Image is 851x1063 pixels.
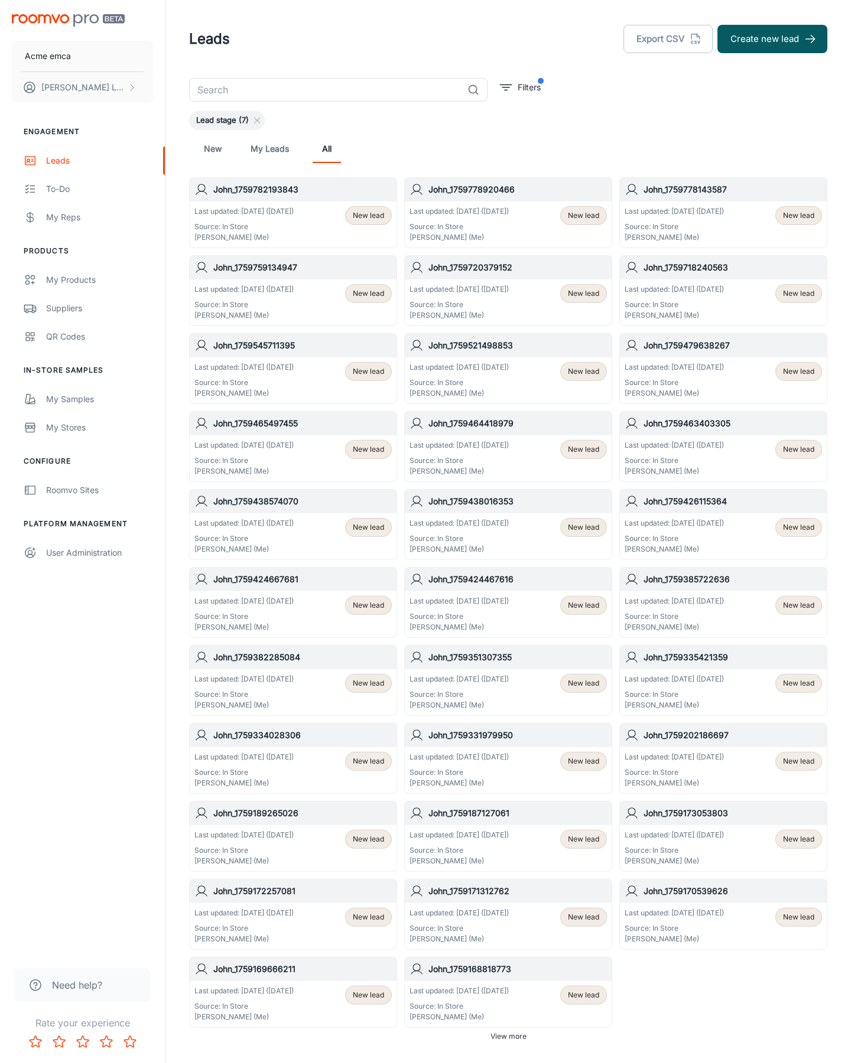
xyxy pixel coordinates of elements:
button: Rate 2 star [47,1030,71,1054]
img: Roomvo PRO Beta [12,14,125,27]
p: Last updated: [DATE] ([DATE]) [194,830,294,840]
a: John_1759759134947Last updated: [DATE] ([DATE])Source: In Store[PERSON_NAME] (Me)New lead [189,255,397,326]
p: [PERSON_NAME] (Me) [410,310,509,321]
p: Last updated: [DATE] ([DATE]) [410,518,509,529]
p: Last updated: [DATE] ([DATE]) [625,206,724,217]
h6: John_1759331979950 [428,729,607,742]
a: All [313,135,341,163]
h6: John_1759463403305 [644,417,822,430]
h6: John_1759169666211 [213,963,392,976]
a: John_1759718240563Last updated: [DATE] ([DATE])Source: In Store[PERSON_NAME] (Me)New lead [619,255,827,326]
a: John_1759331979950Last updated: [DATE] ([DATE])Source: In Store[PERSON_NAME] (Me)New lead [404,723,612,794]
p: Source: In Store [194,689,294,700]
span: New lead [783,366,814,377]
p: Acme emca [25,50,71,63]
p: Last updated: [DATE] ([DATE]) [410,752,509,762]
p: Last updated: [DATE] ([DATE]) [410,830,509,840]
input: Search [189,78,463,102]
span: New lead [568,288,599,299]
p: Last updated: [DATE] ([DATE]) [625,284,724,295]
p: Last updated: [DATE] ([DATE]) [410,674,509,684]
p: Source: In Store [410,533,509,544]
h6: John_1759778920466 [428,183,607,196]
h6: John_1759170539626 [644,885,822,898]
a: John_1759463403305Last updated: [DATE] ([DATE])Source: In Store[PERSON_NAME] (Me)New lead [619,411,827,482]
button: Rate 4 star [95,1030,118,1054]
h6: John_1759465497455 [213,417,392,430]
p: [PERSON_NAME] (Me) [194,856,294,866]
h6: John_1759720379152 [428,261,607,274]
p: [PERSON_NAME] (Me) [410,934,509,944]
h6: John_1759334028306 [213,729,392,742]
span: New lead [353,444,384,455]
p: Source: In Store [410,1001,509,1012]
button: Export CSV [623,25,713,53]
p: [PERSON_NAME] (Me) [625,700,724,710]
p: [PERSON_NAME] (Me) [625,466,724,477]
p: Source: In Store [194,455,294,466]
p: Last updated: [DATE] ([DATE]) [410,206,509,217]
p: [PERSON_NAME] (Me) [194,388,294,399]
p: Rate your experience [9,1016,155,1030]
p: Last updated: [DATE] ([DATE]) [410,596,509,607]
button: Rate 5 star [118,1030,142,1054]
span: New lead [353,600,384,611]
a: John_1759382285084Last updated: [DATE] ([DATE])Source: In Store[PERSON_NAME] (Me)New lead [189,645,397,716]
a: John_1759438016353Last updated: [DATE] ([DATE])Source: In Store[PERSON_NAME] (Me)New lead [404,489,612,560]
a: John_1759778143587Last updated: [DATE] ([DATE])Source: In Store[PERSON_NAME] (Me)New lead [619,177,827,248]
p: Last updated: [DATE] ([DATE]) [625,596,724,607]
a: John_1759173053803Last updated: [DATE] ([DATE])Source: In Store[PERSON_NAME] (Me)New lead [619,801,827,872]
div: My Stores [46,421,153,434]
p: Source: In Store [625,377,724,388]
span: New lead [568,210,599,221]
span: New lead [353,990,384,1000]
p: Last updated: [DATE] ([DATE]) [625,752,724,762]
a: John_1759465497455Last updated: [DATE] ([DATE])Source: In Store[PERSON_NAME] (Me)New lead [189,411,397,482]
span: New lead [568,678,599,689]
p: [PERSON_NAME] (Me) [625,388,724,399]
p: [PERSON_NAME] (Me) [410,544,509,555]
a: John_1759168818773Last updated: [DATE] ([DATE])Source: In Store[PERSON_NAME] (Me)New lead [404,957,612,1028]
span: View more [491,1031,527,1042]
h6: John_1759335421359 [644,651,822,664]
div: My Products [46,273,153,286]
span: New lead [353,834,384,844]
span: New lead [783,756,814,767]
p: Source: In Store [194,845,294,856]
p: Source: In Store [625,611,724,622]
a: John_1759521498853Last updated: [DATE] ([DATE])Source: In Store[PERSON_NAME] (Me)New lead [404,333,612,404]
h6: John_1759438574070 [213,495,392,508]
h6: John_1759782193843 [213,183,392,196]
span: New lead [353,366,384,377]
span: New lead [568,834,599,844]
p: [PERSON_NAME] (Me) [194,466,294,477]
p: [PERSON_NAME] (Me) [625,778,724,788]
p: [PERSON_NAME] (Me) [194,622,294,632]
span: New lead [783,912,814,922]
span: New lead [783,288,814,299]
div: My Samples [46,393,153,406]
a: John_1759720379152Last updated: [DATE] ([DATE])Source: In Store[PERSON_NAME] (Me)New lead [404,255,612,326]
span: New lead [568,990,599,1000]
button: [PERSON_NAME] Leaptools [12,72,153,103]
a: John_1759169666211Last updated: [DATE] ([DATE])Source: In Store[PERSON_NAME] (Me)New lead [189,957,397,1028]
a: John_1759171312762Last updated: [DATE] ([DATE])Source: In Store[PERSON_NAME] (Me)New lead [404,879,612,950]
p: Last updated: [DATE] ([DATE]) [194,362,294,373]
span: New lead [353,678,384,689]
h6: John_1759424667681 [213,573,392,586]
p: Source: In Store [194,221,294,232]
p: Last updated: [DATE] ([DATE]) [194,440,294,451]
p: [PERSON_NAME] (Me) [410,232,509,243]
p: [PERSON_NAME] (Me) [194,310,294,321]
p: [PERSON_NAME] (Me) [410,388,509,399]
span: New lead [568,444,599,455]
p: [PERSON_NAME] (Me) [625,232,724,243]
span: New lead [568,522,599,533]
p: Source: In Store [194,377,294,388]
h6: John_1759759134947 [213,261,392,274]
p: Source: In Store [410,377,509,388]
p: Last updated: [DATE] ([DATE]) [410,284,509,295]
h6: John_1759168818773 [428,963,607,976]
p: Source: In Store [410,299,509,310]
a: John_1759545711395Last updated: [DATE] ([DATE])Source: In Store[PERSON_NAME] (Me)New lead [189,333,397,404]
